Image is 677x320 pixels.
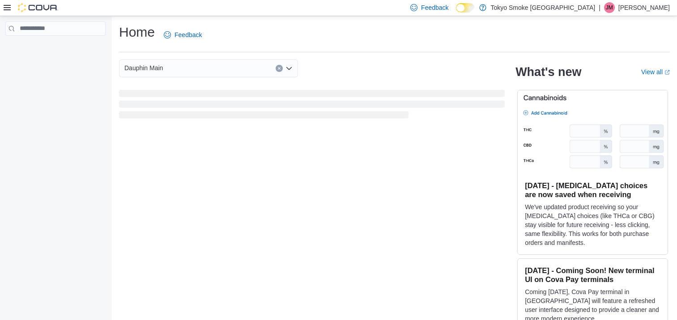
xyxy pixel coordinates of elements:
span: Dauphin Main [124,63,163,73]
button: Open list of options [285,65,293,72]
p: [PERSON_NAME] [618,2,670,13]
a: Feedback [160,26,205,44]
button: Clear input [276,65,283,72]
input: Dark Mode [456,3,475,13]
img: Cova [18,3,58,12]
h3: [DATE] - [MEDICAL_DATA] choices are now saved when receiving [525,181,660,199]
a: View allExternal link [641,68,670,76]
p: We've updated product receiving so your [MEDICAL_DATA] choices (like THCa or CBG) stay visible fo... [525,202,660,247]
p: | [599,2,600,13]
div: Jordan McKay [604,2,615,13]
span: JM [606,2,613,13]
p: Tokyo Smoke [GEOGRAPHIC_DATA] [491,2,596,13]
span: Feedback [175,30,202,39]
h2: What's new [515,65,581,79]
span: Loading [119,92,505,120]
svg: External link [664,70,670,75]
nav: Complex example [5,38,106,59]
span: Feedback [421,3,448,12]
h1: Home [119,23,155,41]
h3: [DATE] - Coming Soon! New terminal UI on Cova Pay terminals [525,266,660,284]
